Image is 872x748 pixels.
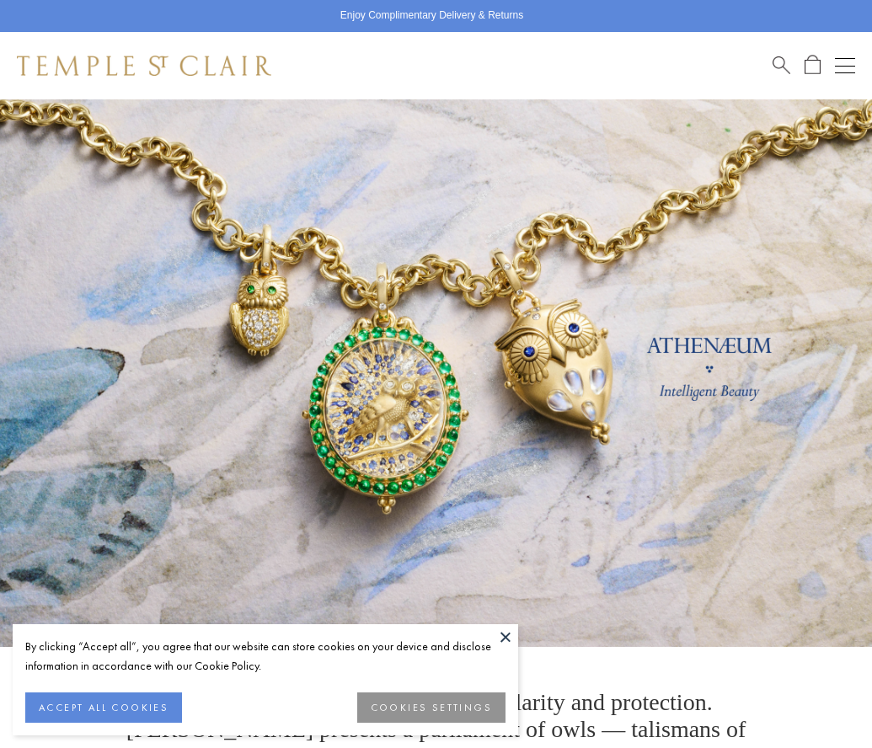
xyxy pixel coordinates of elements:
button: COOKIES SETTINGS [357,692,506,723]
div: By clicking “Accept all”, you agree that our website can store cookies on your device and disclos... [25,637,506,676]
button: Open navigation [835,56,855,76]
a: Open Shopping Bag [805,55,821,76]
a: Search [773,55,790,76]
button: ACCEPT ALL COOKIES [25,692,182,723]
img: Temple St. Clair [17,56,271,76]
p: Enjoy Complimentary Delivery & Returns [340,8,523,24]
